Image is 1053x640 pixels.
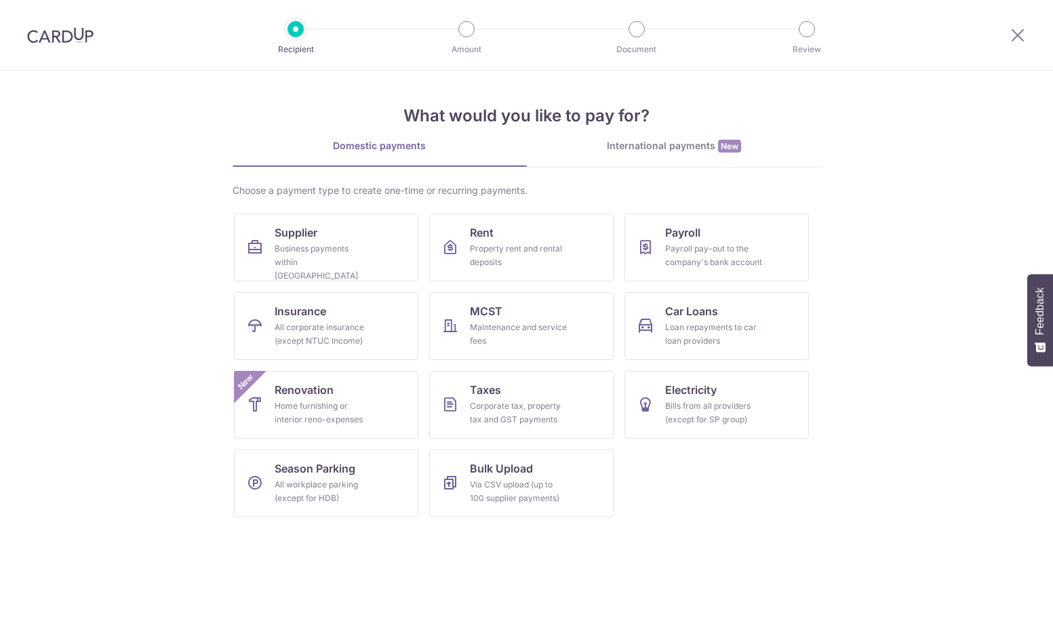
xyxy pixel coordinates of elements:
[587,43,687,56] p: Document
[470,303,502,319] span: MCST
[429,371,614,439] a: TaxesCorporate tax, property tax and GST payments
[233,104,821,128] h4: What would you like to pay for?
[624,371,809,439] a: ElectricityBills from all providers (except for SP group)
[665,399,763,426] div: Bills from all providers (except for SP group)
[757,43,857,56] p: Review
[470,382,501,398] span: Taxes
[233,139,527,153] div: Domestic payments
[429,214,614,281] a: RentProperty rent and rental deposits
[1034,287,1046,335] span: Feedback
[665,224,700,241] span: Payroll
[665,321,763,348] div: Loan repayments to car loan providers
[470,399,568,426] div: Corporate tax, property tax and GST payments
[234,449,418,517] a: Season ParkingAll workplace parking (except for HDB)
[245,43,346,56] p: Recipient
[27,27,94,43] img: CardUp
[470,321,568,348] div: Maintenance and service fees
[275,321,372,348] div: All corporate insurance (except NTUC Income)
[275,224,317,241] span: Supplier
[665,303,718,319] span: Car Loans
[416,43,517,56] p: Amount
[1027,274,1053,366] button: Feedback - Show survey
[275,399,372,426] div: Home furnishing or interior reno-expenses
[234,292,418,360] a: InsuranceAll corporate insurance (except NTUC Income)
[233,184,821,197] div: Choose a payment type to create one-time or recurring payments.
[665,382,717,398] span: Electricity
[275,460,355,477] span: Season Parking
[234,214,418,281] a: SupplierBusiness payments within [GEOGRAPHIC_DATA]
[624,214,809,281] a: PayrollPayroll pay-out to the company's bank account
[470,478,568,505] div: Via CSV upload (up to 100 supplier payments)
[429,449,614,517] a: Bulk UploadVia CSV upload (up to 100 supplier payments)
[665,242,763,269] div: Payroll pay-out to the company's bank account
[429,292,614,360] a: MCSTMaintenance and service fees
[470,460,533,477] span: Bulk Upload
[470,242,568,269] div: Property rent and rental deposits
[624,292,809,360] a: Car LoansLoan repayments to car loan providers
[275,303,326,319] span: Insurance
[470,224,494,241] span: Rent
[234,371,256,393] span: New
[275,478,372,505] div: All workplace parking (except for HDB)
[275,242,372,283] div: Business payments within [GEOGRAPHIC_DATA]
[234,371,418,439] a: RenovationHome furnishing or interior reno-expensesNew
[966,599,1039,633] iframe: Opens a widget where you can find more information
[718,140,741,153] span: New
[275,382,334,398] span: Renovation
[527,139,821,153] div: International payments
